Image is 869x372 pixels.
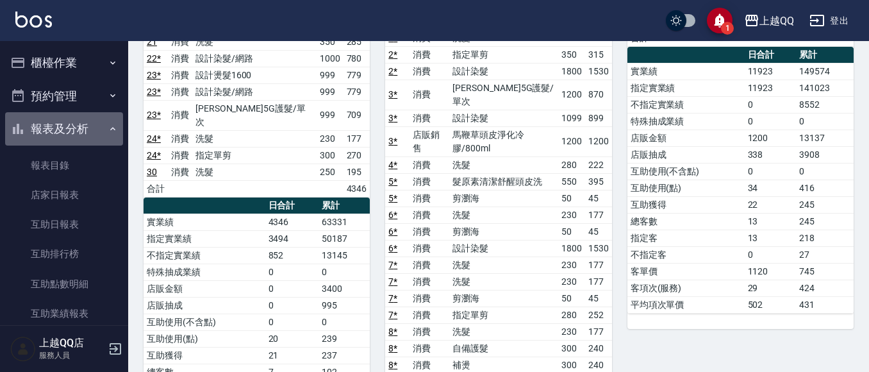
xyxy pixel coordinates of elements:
[558,240,585,257] td: 1800
[627,146,745,163] td: 店販抽成
[410,207,449,223] td: 消費
[343,33,370,50] td: 285
[449,290,558,307] td: 剪瀏海
[5,151,123,180] a: 報表目錄
[410,126,449,156] td: 店販銷售
[745,146,797,163] td: 338
[168,100,192,130] td: 消費
[796,296,854,313] td: 431
[10,336,36,362] img: Person
[319,347,370,364] td: 237
[585,340,612,357] td: 240
[745,230,797,246] td: 13
[745,47,797,63] th: 日合計
[192,100,317,130] td: [PERSON_NAME]5G護髮/單次
[627,47,854,314] table: a dense table
[585,273,612,290] td: 177
[147,167,157,177] a: 30
[449,307,558,323] td: 指定單剪
[319,247,370,264] td: 13145
[265,347,319,364] td: 21
[144,330,265,347] td: 互助使用(點)
[796,80,854,96] td: 141023
[319,297,370,314] td: 995
[804,9,854,33] button: 登出
[585,223,612,240] td: 45
[796,180,854,196] td: 416
[796,196,854,213] td: 245
[585,307,612,323] td: 252
[317,83,343,100] td: 999
[558,340,585,357] td: 300
[585,290,612,307] td: 45
[265,214,319,230] td: 4346
[585,190,612,207] td: 45
[759,13,794,29] div: 上越QQ
[745,163,797,180] td: 0
[627,296,745,313] td: 平均項次單價
[317,67,343,83] td: 999
[147,37,157,47] a: 21
[5,239,123,269] a: 互助排行榜
[745,280,797,296] td: 29
[796,130,854,146] td: 13137
[192,67,317,83] td: 設計燙髮1600
[558,223,585,240] td: 50
[410,173,449,190] td: 消費
[319,214,370,230] td: 63331
[721,22,734,35] span: 1
[558,190,585,207] td: 50
[317,100,343,130] td: 999
[796,163,854,180] td: 0
[343,130,370,147] td: 177
[796,213,854,230] td: 245
[558,63,585,80] td: 1800
[317,147,343,164] td: 300
[585,173,612,190] td: 395
[449,190,558,207] td: 剪瀏海
[745,263,797,280] td: 1120
[168,83,192,100] td: 消費
[627,196,745,213] td: 互助獲得
[144,280,265,297] td: 店販金額
[5,46,123,80] button: 櫃檯作業
[558,273,585,290] td: 230
[627,130,745,146] td: 店販金額
[796,280,854,296] td: 424
[343,180,370,197] td: 4346
[585,240,612,257] td: 1530
[192,33,317,50] td: 洗髮
[410,290,449,307] td: 消費
[317,164,343,180] td: 250
[410,257,449,273] td: 消費
[317,130,343,147] td: 230
[144,214,265,230] td: 實業績
[449,323,558,340] td: 洗髮
[745,63,797,80] td: 11923
[627,213,745,230] td: 總客數
[558,173,585,190] td: 550
[796,246,854,263] td: 27
[39,350,104,361] p: 服務人員
[265,198,319,214] th: 日合計
[558,257,585,273] td: 230
[410,307,449,323] td: 消費
[410,340,449,357] td: 消費
[558,323,585,340] td: 230
[410,156,449,173] td: 消費
[627,63,745,80] td: 實業績
[558,80,585,110] td: 1200
[410,323,449,340] td: 消費
[192,83,317,100] td: 設計染髮/網路
[796,47,854,63] th: 累計
[265,230,319,247] td: 3494
[449,110,558,126] td: 設計染髮
[144,180,168,197] td: 合計
[796,63,854,80] td: 149574
[410,273,449,290] td: 消費
[410,63,449,80] td: 消費
[745,113,797,130] td: 0
[745,180,797,196] td: 34
[449,173,558,190] td: 髮原素清潔舒醒頭皮洗
[5,180,123,210] a: 店家日報表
